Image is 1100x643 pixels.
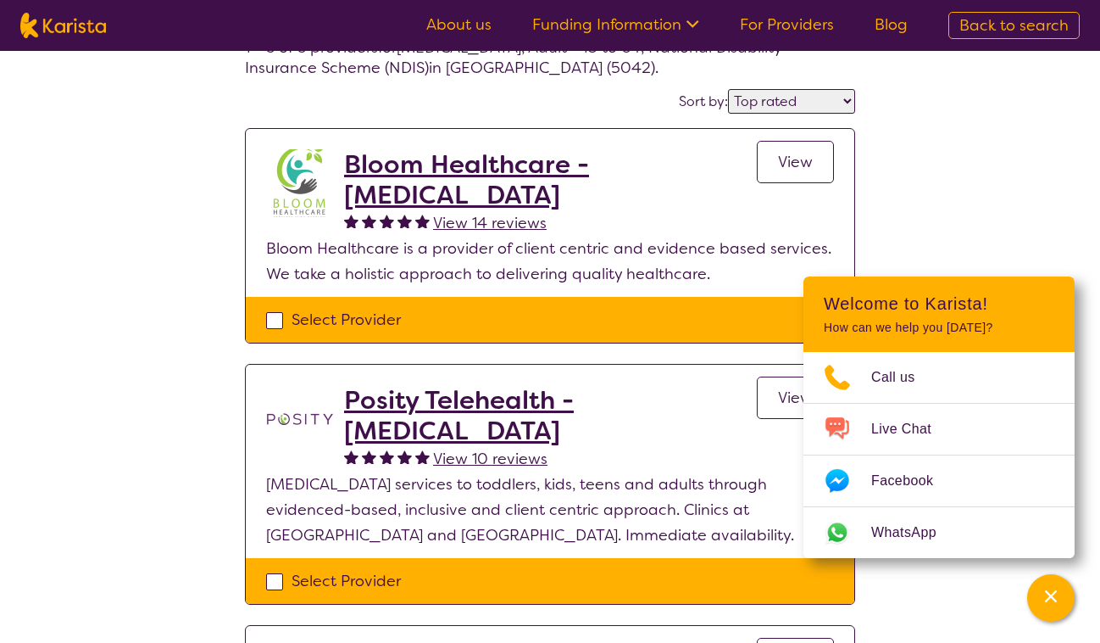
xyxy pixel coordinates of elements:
[1027,574,1075,622] button: Channel Menu
[397,450,412,464] img: fullstar
[433,213,547,233] span: View 14 reviews
[824,294,1054,314] h2: Welcome to Karista!
[344,450,358,464] img: fullstar
[871,365,936,390] span: Call us
[778,152,813,172] span: View
[344,214,358,228] img: fullstar
[803,277,1075,558] div: Channel Menu
[948,12,1080,39] a: Back to search
[959,15,1069,36] span: Back to search
[803,507,1075,558] a: Web link opens in a new tab.
[803,352,1075,558] ul: Choose channel
[871,520,957,545] span: WhatsApp
[433,449,547,469] span: View 10 reviews
[532,14,699,35] a: Funding Information
[871,417,952,442] span: Live Chat
[266,236,834,287] p: Bloom Healthcare is a provider of client centric and evidence based services. We take a holistic ...
[20,13,106,38] img: Karista logo
[266,385,334,453] img: t1bslo80pcylnzwjhndq.png
[740,14,834,35] a: For Providers
[824,321,1054,335] p: How can we help you [DATE]?
[415,450,430,464] img: fullstar
[433,210,547,236] a: View 14 reviews
[757,377,834,419] a: View
[344,149,757,210] a: Bloom Healthcare - [MEDICAL_DATA]
[397,214,412,228] img: fullstar
[380,450,394,464] img: fullstar
[757,141,834,183] a: View
[380,214,394,228] img: fullstar
[426,14,492,35] a: About us
[433,446,547,472] a: View 10 reviews
[679,92,728,110] label: Sort by:
[875,14,908,35] a: Blog
[344,385,757,446] a: Posity Telehealth - [MEDICAL_DATA]
[266,149,334,217] img: kyxjko9qh2ft7c3q1pd9.jpg
[415,214,430,228] img: fullstar
[362,450,376,464] img: fullstar
[266,472,834,548] p: [MEDICAL_DATA] services to toddlers, kids, teens and adults through evidenced-based, inclusive an...
[362,214,376,228] img: fullstar
[778,388,813,408] span: View
[871,468,953,494] span: Facebook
